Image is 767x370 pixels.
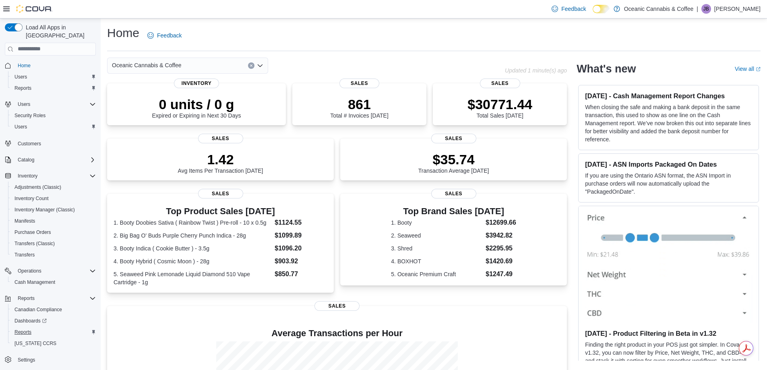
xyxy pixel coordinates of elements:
[418,151,489,167] p: $35.74
[14,355,96,365] span: Settings
[16,5,52,13] img: Cova
[14,61,34,70] a: Home
[11,327,96,337] span: Reports
[14,155,37,165] button: Catalog
[275,269,327,279] dd: $850.77
[11,327,35,337] a: Reports
[152,96,241,112] p: 0 units / 0 g
[11,339,96,348] span: Washington CCRS
[8,121,99,132] button: Users
[14,184,61,190] span: Adjustments (Classic)
[275,218,327,227] dd: $1124.55
[391,244,482,252] dt: 3. Shred
[467,96,532,119] div: Total Sales [DATE]
[18,268,41,274] span: Operations
[2,354,99,366] button: Settings
[11,182,64,192] a: Adjustments (Classic)
[18,62,31,69] span: Home
[391,232,482,240] dt: 2. Seaweed
[8,227,99,238] button: Purchase Orders
[11,194,96,203] span: Inventory Count
[11,239,96,248] span: Transfers (Classic)
[8,338,99,349] button: [US_STATE] CCRS
[11,277,58,287] a: Cash Management
[339,79,380,88] span: Sales
[14,306,62,313] span: Canadian Compliance
[157,31,182,39] span: Feedback
[14,229,51,236] span: Purchase Orders
[14,74,27,80] span: Users
[486,244,516,253] dd: $2295.95
[431,134,476,143] span: Sales
[735,66,761,72] a: View allExternal link
[11,83,35,93] a: Reports
[8,238,99,249] button: Transfers (Classic)
[114,257,271,265] dt: 4. Booty Hybrid ( Cosmic Moon ) - 28g
[114,329,560,338] h4: Average Transactions per Hour
[275,244,327,253] dd: $1096.20
[11,216,96,226] span: Manifests
[14,171,41,181] button: Inventory
[467,96,532,112] p: $30771.44
[14,252,35,258] span: Transfers
[593,5,610,13] input: Dark Mode
[14,329,31,335] span: Reports
[2,60,99,71] button: Home
[2,99,99,110] button: Users
[585,92,752,100] h3: [DATE] - Cash Management Report Changes
[561,5,586,13] span: Feedback
[701,4,711,14] div: Jocelyn Baggs
[703,4,709,14] span: JB
[11,227,54,237] a: Purchase Orders
[8,215,99,227] button: Manifests
[11,305,96,314] span: Canadian Compliance
[107,25,139,41] h1: Home
[391,207,516,216] h3: Top Brand Sales [DATE]
[11,72,30,82] a: Users
[11,111,96,120] span: Security Roles
[198,134,243,143] span: Sales
[330,96,388,112] p: 861
[11,239,58,248] a: Transfers (Classic)
[14,266,45,276] button: Operations
[18,173,37,179] span: Inventory
[11,205,96,215] span: Inventory Manager (Classic)
[756,67,761,72] svg: External link
[14,266,96,276] span: Operations
[114,232,271,240] dt: 2. Big Bag O' Buds Purple Cherry Punch Indica - 28g
[391,219,482,227] dt: 1. Booty
[18,157,34,163] span: Catalog
[14,138,96,148] span: Customers
[11,182,96,192] span: Adjustments (Classic)
[152,96,241,119] div: Expired or Expiring in Next 30 Days
[8,71,99,83] button: Users
[697,4,698,14] p: |
[585,160,752,168] h3: [DATE] - ASN Imports Packaged On Dates
[14,60,96,70] span: Home
[391,257,482,265] dt: 4. BOXHOT
[624,4,694,14] p: Oceanic Cannabis & Coffee
[314,301,360,311] span: Sales
[14,112,45,119] span: Security Roles
[2,137,99,149] button: Customers
[585,329,752,337] h3: [DATE] - Product Filtering in Beta in v1.32
[174,79,219,88] span: Inventory
[548,1,589,17] a: Feedback
[11,122,30,132] a: Users
[486,218,516,227] dd: $12699.66
[11,194,52,203] a: Inventory Count
[11,83,96,93] span: Reports
[11,111,49,120] a: Security Roles
[714,4,761,14] p: [PERSON_NAME]
[14,240,55,247] span: Transfers (Classic)
[11,216,38,226] a: Manifests
[112,60,182,70] span: Oceanic Cannabis & Coffee
[14,85,31,91] span: Reports
[8,327,99,338] button: Reports
[8,304,99,315] button: Canadian Compliance
[257,62,263,69] button: Open list of options
[11,122,96,132] span: Users
[8,182,99,193] button: Adjustments (Classic)
[418,151,489,174] div: Transaction Average [DATE]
